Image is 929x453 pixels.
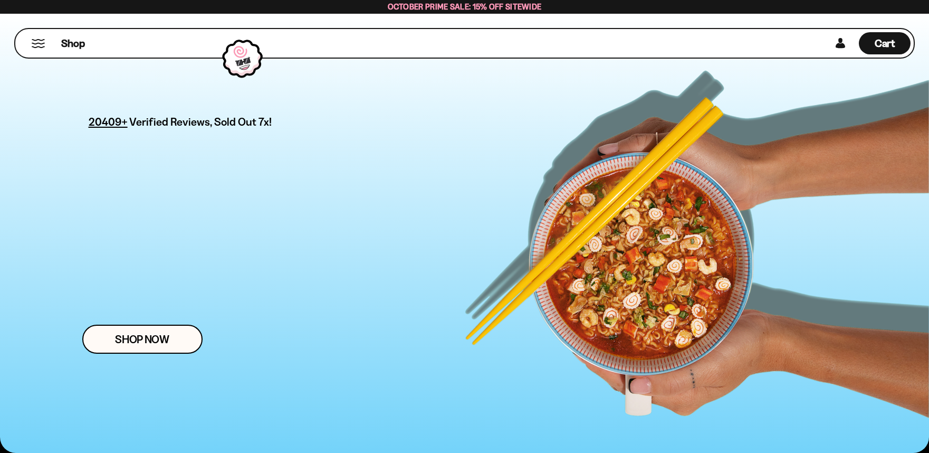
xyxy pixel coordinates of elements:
span: Verified Reviews, Sold Out 7x! [129,115,272,128]
button: Mobile Menu Trigger [31,39,45,48]
span: Shop Now [115,334,169,345]
span: October Prime Sale: 15% off Sitewide [388,2,542,12]
span: Cart [875,37,895,50]
a: Shop Now [82,325,203,354]
span: Shop [61,36,85,51]
div: Cart [859,29,911,58]
span: 20409+ [89,114,128,130]
a: Shop [61,32,85,54]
